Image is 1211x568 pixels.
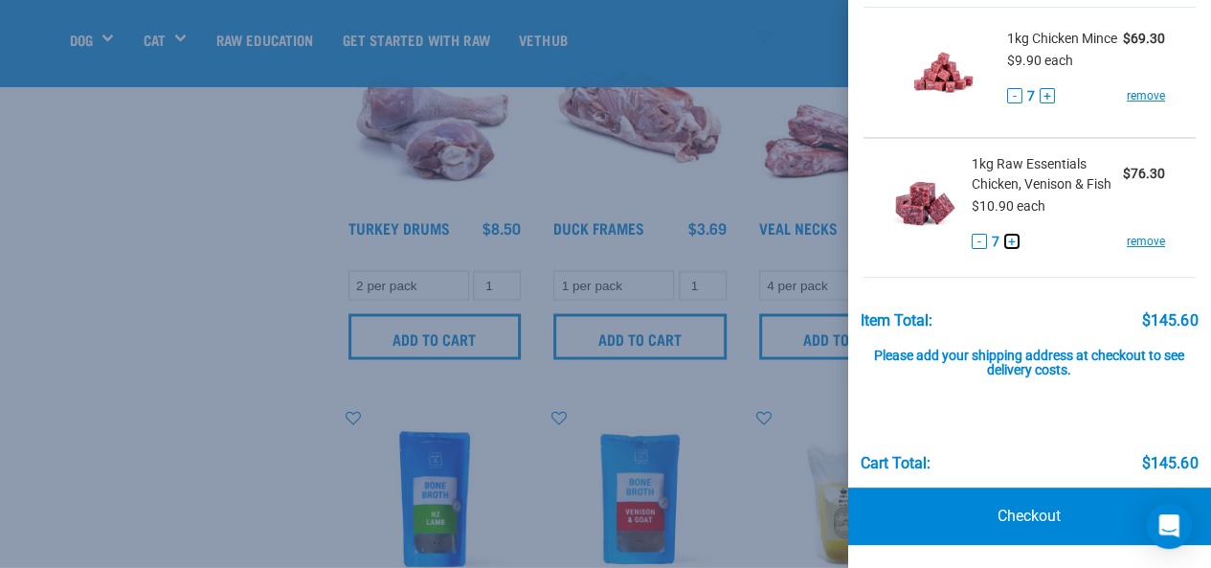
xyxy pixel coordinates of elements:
[1127,233,1165,250] a: remove
[1004,234,1020,249] button: +
[972,198,1045,214] span: $10.90 each
[1007,29,1117,49] span: 1kg Chicken Mince
[894,23,993,122] img: Chicken Mince
[1007,88,1022,103] button: -
[1123,166,1165,181] strong: $76.30
[1127,87,1165,104] a: remove
[1142,312,1198,329] div: $145.60
[894,154,957,253] img: Raw Essentials Chicken, Venison & Fish
[1007,53,1073,68] span: $9.90 each
[972,234,987,249] button: -
[861,312,932,329] div: Item Total:
[1146,503,1192,549] div: Open Intercom Messenger
[861,455,931,472] div: Cart total:
[861,329,1198,379] div: Please add your shipping address at checkout to see delivery costs.
[972,154,1123,194] span: 1kg Raw Essentials Chicken, Venison & Fish
[1040,88,1055,103] button: +
[1142,455,1198,472] div: $145.60
[1027,86,1035,106] span: 7
[992,232,999,252] span: 7
[1123,31,1165,46] strong: $69.30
